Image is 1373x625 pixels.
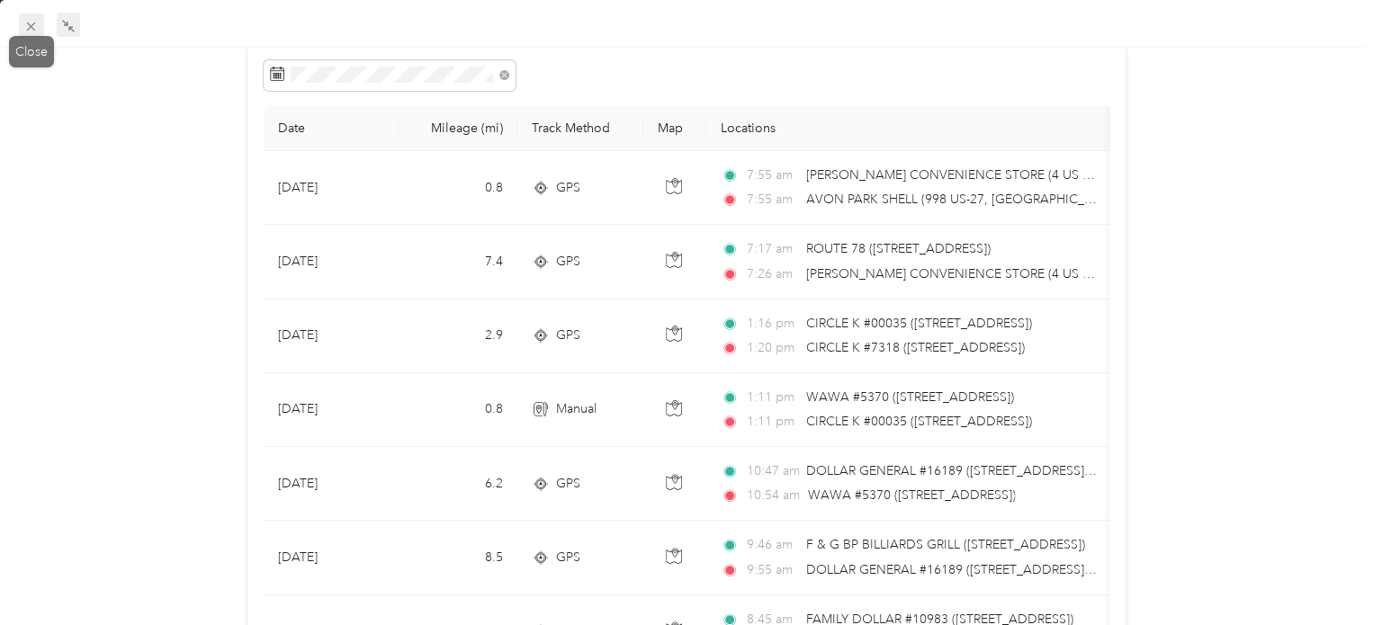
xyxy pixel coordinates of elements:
[556,548,580,567] span: GPS
[399,447,517,521] td: 6.2
[399,373,517,447] td: 0.8
[264,521,399,594] td: [DATE]
[556,474,580,494] span: GPS
[806,241,991,256] span: ROUTE 78 ([STREET_ADDRESS])
[264,225,399,299] td: [DATE]
[747,388,798,407] span: 1:11 pm
[747,239,798,259] span: 7:17 am
[264,151,399,225] td: [DATE]
[556,399,597,419] span: Manual
[264,447,399,521] td: [DATE]
[747,264,798,284] span: 7:26 am
[806,316,1032,331] span: CIRCLE K #00035 ([STREET_ADDRESS])
[556,178,580,198] span: GPS
[806,340,1025,355] span: CIRCLE K #7318 ([STREET_ADDRESS])
[399,225,517,299] td: 7.4
[806,562,1188,577] span: DOLLAR GENERAL #16189 ([STREET_ADDRESS][PERSON_NAME])
[747,165,798,185] span: 7:55 am
[806,389,1014,405] span: WAWA #5370 ([STREET_ADDRESS])
[556,326,580,345] span: GPS
[806,463,1188,478] span: DOLLAR GENERAL #16189 ([STREET_ADDRESS][PERSON_NAME])
[807,487,1015,503] span: WAWA #5370 ([STREET_ADDRESS])
[747,560,798,580] span: 9:55 am
[1272,524,1373,625] iframe: Everlance-gr Chat Button Frame
[264,299,399,373] td: [DATE]
[747,412,798,432] span: 1:11 pm
[399,106,517,151] th: Mileage (mi)
[264,106,399,151] th: Date
[556,252,580,272] span: GPS
[9,36,54,67] div: Close
[264,373,399,447] td: [DATE]
[806,537,1085,552] span: F & G BP BILLIARDS GRILL ([STREET_ADDRESS])
[399,521,517,594] td: 8.5
[517,106,643,151] th: Track Method
[806,414,1032,429] span: CIRCLE K #00035 ([STREET_ADDRESS])
[747,190,798,210] span: 7:55 am
[806,192,1261,207] span: AVON PARK SHELL (998 US-27, [GEOGRAPHIC_DATA], [GEOGRAPHIC_DATA])
[399,151,517,225] td: 0.8
[747,338,798,358] span: 1:20 pm
[399,299,517,373] td: 2.9
[706,106,1120,151] th: Locations
[747,486,800,505] span: 10:54 am
[747,314,798,334] span: 1:16 pm
[643,106,706,151] th: Map
[747,461,798,481] span: 10:47 am
[747,535,798,555] span: 9:46 am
